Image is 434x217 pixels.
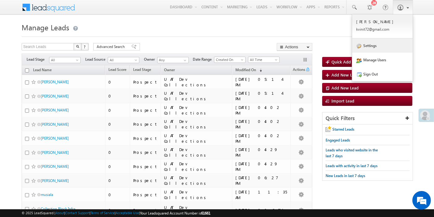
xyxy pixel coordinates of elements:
[235,76,288,88] div: [DATE] 05:14 PM
[164,105,229,116] div: UAT Dev Collections
[41,206,75,217] a: Collection Block Infra Enhancement 7
[235,67,256,72] span: Modified On
[108,178,127,183] div: 0
[76,45,79,48] img: Search
[133,107,158,113] div: Prospect
[84,170,112,178] em: Start Chat
[108,207,127,213] div: 0
[248,57,278,63] span: All Time
[41,80,69,84] a: [PERSON_NAME]
[41,122,69,127] a: [PERSON_NAME]
[133,79,158,85] div: Prospect
[235,161,288,172] div: [DATE] 04:29 PM
[332,127,354,132] span: Starred Leads
[105,66,129,74] a: Lead Score
[41,178,69,183] a: [PERSON_NAME]
[108,150,127,155] div: 0
[164,147,229,158] div: UAT Dev Collections
[133,178,158,183] div: Prospect
[235,119,288,130] div: [DATE] 04:02 PM
[164,76,229,88] div: UAT Dev Collections
[49,57,81,63] a: All
[81,43,89,50] button: ?
[277,43,312,51] button: Actions
[356,19,409,24] p: [PERSON_NAME]
[108,93,127,99] div: 0
[116,211,139,215] a: Acceptable Use
[108,164,127,169] div: 0
[108,57,137,63] span: All
[41,108,69,112] a: [PERSON_NAME]
[322,112,413,124] div: Quick Filters
[352,38,413,53] a: Settings
[41,94,69,98] a: [PERSON_NAME]
[164,119,229,130] div: UAT Dev Collections
[214,57,244,63] span: Created On
[41,136,69,141] a: [PERSON_NAME]
[352,15,413,38] a: [PERSON_NAME] kvinit72@gmail.com
[356,27,409,32] p: kvini t72@g mail. com
[144,57,157,62] span: Owner
[164,205,229,216] div: UAT Dev Collections
[291,66,305,74] span: Actions
[30,67,55,75] a: Lead Name
[133,207,158,213] div: Prospect
[85,57,108,62] span: Lead Source
[331,59,361,64] span: Quick Add Lead
[108,121,127,127] div: 0
[22,210,210,216] span: © 2025 LeadSquared | | | | |
[130,66,154,74] a: Lead Stage
[180,57,188,63] a: Show All Items
[201,211,210,215] span: 61661
[108,67,126,72] span: Lead Score
[352,67,413,81] a: Sign Out
[331,98,354,103] span: Import Lead
[8,57,113,165] textarea: Type your message and hit 'Enter'
[157,57,189,63] input: Type to Search
[352,53,413,67] a: Manage Users
[257,68,262,73] span: (sorted descending)
[108,192,127,197] div: 0
[235,133,288,144] div: [DATE] 04:02 PM
[164,67,175,72] span: Owner
[133,150,158,155] div: Prospect
[133,67,151,72] span: Lead Stage
[140,211,210,215] span: Your Leadsquared Account Number is
[41,150,69,155] a: [PERSON_NAME]
[91,211,115,215] a: Terms of Service
[49,57,79,63] span: All
[331,72,359,77] span: Add New Lead
[235,175,288,186] div: [DATE] 06:27 PM
[164,161,229,172] div: UAT Dev Collections
[22,22,69,32] span: Manage Leads
[65,211,90,215] a: Contact Support
[235,90,288,102] div: [DATE] 05:14 PM
[108,107,127,113] div: 0
[232,66,265,74] a: Modified On (sorted descending)
[108,136,127,141] div: 0
[248,57,280,63] a: All Time
[235,147,288,158] div: [DATE] 04:29 PM
[164,133,229,144] div: UAT Dev Collections
[326,163,377,168] span: Leads with activity in last 7 days
[193,57,214,62] span: Date Range
[164,175,229,186] div: UAT Dev Collections
[326,173,365,178] span: New Leads in last 7 days
[133,192,158,197] div: Prospect
[326,148,378,158] span: Leads who visited website in the last 7 days
[11,33,26,41] img: d_60004797649_company_0_60004797649
[108,57,139,63] a: All
[133,164,158,169] div: Prospect
[55,211,64,215] a: About
[164,189,229,200] div: UAT Dev Collections
[32,33,104,41] div: Chat with us now
[108,79,127,85] div: 0
[25,68,29,72] input: Check all records
[27,57,49,62] span: Lead Stage
[97,44,127,50] span: Advanced Search
[235,207,288,213] div: [DATE] 03:44 PM
[164,90,229,102] div: UAT Dev Collections
[84,44,86,49] span: ?
[41,192,53,197] a: musiala
[331,85,359,90] span: Add New Lead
